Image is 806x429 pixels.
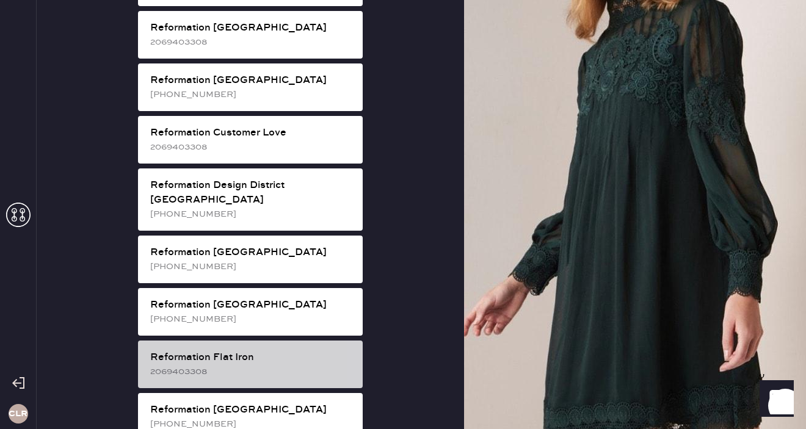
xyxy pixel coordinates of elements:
div: Reformation Flat Iron [150,350,353,365]
div: Reformation [GEOGRAPHIC_DATA] [150,403,353,417]
div: Reformation [GEOGRAPHIC_DATA] [150,298,353,312]
div: 2069403308 [150,365,353,378]
h3: CLR [9,409,27,418]
div: Reformation [GEOGRAPHIC_DATA] [150,73,353,88]
div: Reformation [GEOGRAPHIC_DATA] [150,245,353,260]
div: Reformation Customer Love [150,126,353,140]
div: [PHONE_NUMBER] [150,260,353,273]
iframe: Front Chat [748,374,801,427]
div: 2069403308 [150,35,353,49]
div: [PHONE_NUMBER] [150,88,353,101]
div: 2069403308 [150,140,353,154]
div: [PHONE_NUMBER] [150,207,353,221]
div: Reformation Design District [GEOGRAPHIC_DATA] [150,178,353,207]
div: [PHONE_NUMBER] [150,312,353,326]
div: Reformation [GEOGRAPHIC_DATA] [150,21,353,35]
